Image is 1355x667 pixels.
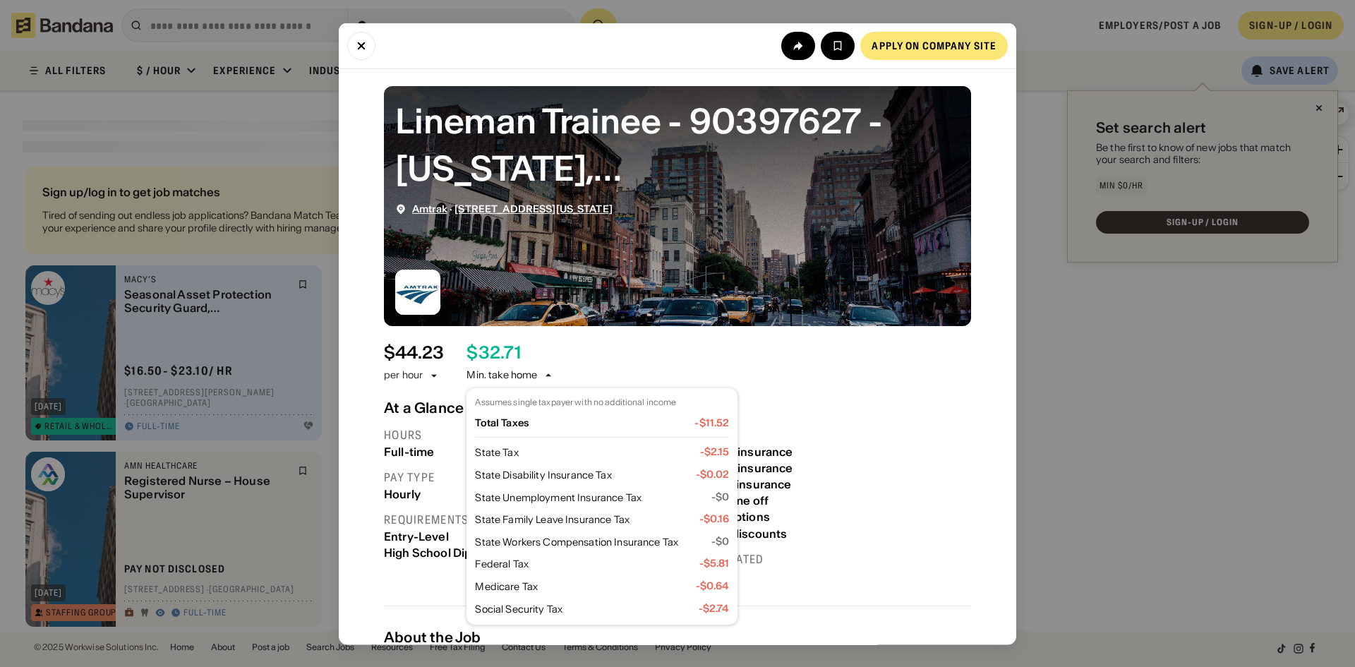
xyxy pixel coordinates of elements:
[683,427,971,442] div: Benefits
[412,203,613,215] div: ·
[475,491,711,505] div: State Unemployment Insurance Tax
[395,97,960,191] div: Lineman Trainee - 90397627 - New York, NY
[384,469,672,484] div: Pay type
[699,478,792,491] div: Vision insurance
[475,513,699,527] div: State Family Leave Insurance Tax
[347,31,375,59] button: Close
[384,445,672,458] div: Full-time
[683,569,971,582] div: [DATE]
[412,202,447,215] a: Amtrak
[475,580,695,594] div: Medicare Tax
[699,445,793,458] div: Health insurance
[711,535,729,549] div: -$ 0
[872,40,996,50] div: Apply on company site
[384,368,423,383] div: per hour
[700,446,730,460] div: -$ 2.15
[699,513,730,527] div: -$ 0.16
[384,487,672,500] div: Hourly
[384,342,444,363] div: $ 44.23
[384,399,971,416] div: At a Glance
[696,469,730,483] div: -$ 0.02
[454,202,613,215] a: [STREET_ADDRESS][US_STATE]
[696,580,730,594] div: -$ 0.64
[475,535,711,549] div: State Workers Compensation Insurance Tax
[699,558,730,572] div: -$ 5.81
[475,416,694,428] div: Total Taxes
[699,461,793,474] div: Dental insurance
[395,269,440,314] img: Amtrak logo
[694,416,729,428] div: -$ 11.52
[475,558,699,572] div: Federal Tax
[683,551,971,566] div: Last updated
[466,342,520,363] div: $ 32.71
[475,396,729,408] div: Assumes single taxpayer with no additional income
[475,602,698,616] div: Social Security Tax
[475,446,699,460] div: State Tax
[699,602,730,616] div: -$ 2.74
[384,529,672,543] div: Entry-Level
[699,527,787,540] div: Store discounts
[384,512,672,527] div: Requirements
[475,469,695,483] div: State Disability Insurance Tax
[384,628,971,645] div: About the Job
[711,491,729,505] div: -$ 0
[384,427,672,442] div: Hours
[384,546,672,559] div: High School Diploma or GED
[466,368,554,383] div: Min. take home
